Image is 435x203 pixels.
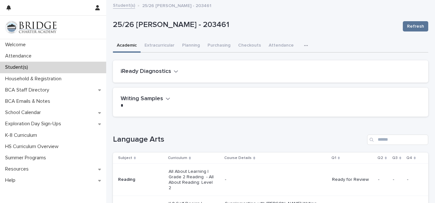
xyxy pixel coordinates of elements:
[407,23,424,30] span: Refresh
[3,42,31,48] p: Welcome
[3,64,33,70] p: Student(s)
[3,155,51,161] p: Summer Programs
[121,68,178,75] button: iReady Diagnostics
[3,132,42,138] p: K-8 Curriculum
[406,154,412,162] p: Q4
[121,95,163,102] h2: Writing Samples
[141,39,178,53] button: Extracurricular
[113,20,398,30] p: 25/26 [PERSON_NAME] - 203461
[3,53,37,59] p: Attendance
[3,98,55,104] p: BCA Emails & Notes
[113,39,141,53] button: Academic
[3,144,64,150] p: HS Curriculum Overview
[377,154,383,162] p: Q2
[178,39,204,53] button: Planning
[113,135,365,144] h1: Language Arts
[393,177,402,182] p: -
[392,154,398,162] p: Q3
[3,177,21,183] p: Help
[378,177,387,182] p: -
[331,154,336,162] p: Q1
[265,39,298,53] button: Attendance
[3,76,67,82] p: Household & Registration
[169,169,215,190] p: All About Learning | Grade 2 Reading - All About Reading: Level 2
[234,39,265,53] button: Checkouts
[5,21,57,34] img: V1C1m3IdTEidaUdm9Hs0
[403,21,428,31] button: Refresh
[121,95,170,102] button: Writing Samples
[113,164,428,196] tr: ReadingAll About Learning | Grade 2 Reading - All About Reading: Level 2-Ready for Review---
[407,177,418,182] p: -
[367,135,428,145] input: Search
[3,121,66,127] p: Exploration Day Sign-Ups
[332,177,373,182] p: Ready for Review
[121,68,171,75] h2: iReady Diagnostics
[225,177,317,182] p: -
[142,2,211,9] p: 25/26 [PERSON_NAME] - 203461
[113,1,135,9] a: Student(s)
[3,166,34,172] p: Resources
[224,154,252,162] p: Course Details
[118,154,132,162] p: Subject
[3,87,54,93] p: BCA Staff Directory
[204,39,234,53] button: Purchasing
[118,177,163,182] p: Reading
[3,110,46,116] p: School Calendar
[168,154,187,162] p: Curriculum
